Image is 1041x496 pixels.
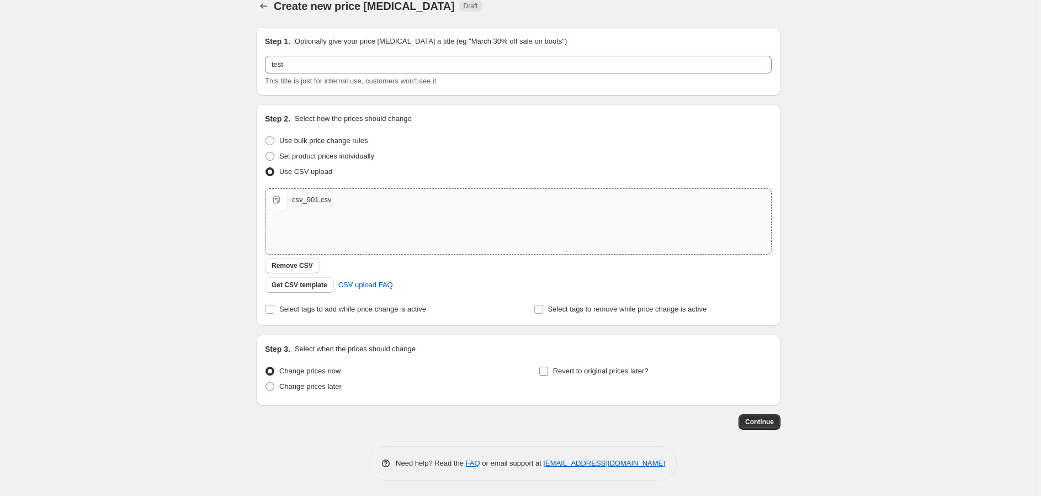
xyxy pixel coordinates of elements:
span: Get CSV template [272,281,327,289]
span: Draft [464,2,478,10]
span: Select tags to add while price change is active [279,305,426,313]
span: Revert to original prices later? [553,367,649,375]
div: csv_901.csv [292,194,332,205]
span: Select tags to remove while price change is active [548,305,707,313]
span: Need help? Read the [396,459,466,467]
span: This title is just for internal use, customers won't see it [265,77,436,85]
p: Select how the prices should change [295,113,412,124]
a: FAQ [466,459,480,467]
span: Change prices now [279,367,341,375]
span: CSV upload FAQ [338,279,393,291]
a: [EMAIL_ADDRESS][DOMAIN_NAME] [544,459,665,467]
span: or email support at [480,459,544,467]
h2: Step 2. [265,113,290,124]
a: CSV upload FAQ [332,276,400,294]
p: Optionally give your price [MEDICAL_DATA] a title (eg "March 30% off sale on boots") [295,36,567,47]
button: Get CSV template [265,277,334,293]
input: 30% off holiday sale [265,56,772,73]
span: Remove CSV [272,261,313,270]
h2: Step 1. [265,36,290,47]
span: Set product prices individually [279,152,374,160]
button: Continue [739,414,780,430]
p: Select when the prices should change [295,344,416,355]
span: Change prices later [279,382,342,391]
h2: Step 3. [265,344,290,355]
span: Use bulk price change rules [279,136,368,145]
button: Remove CSV [265,258,320,273]
span: Use CSV upload [279,167,332,176]
span: Continue [745,418,774,426]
